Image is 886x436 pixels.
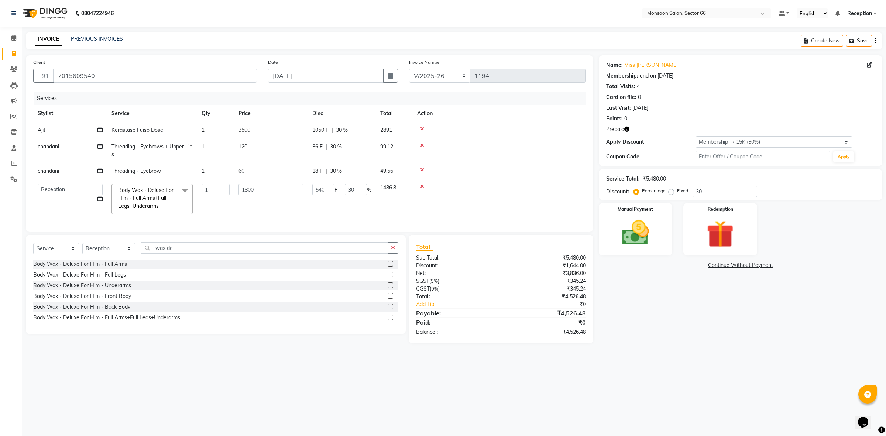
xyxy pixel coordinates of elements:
span: Reception [847,10,872,17]
span: chandani [38,168,59,174]
label: Percentage [642,188,666,194]
div: Payable: [411,309,501,317]
label: Invoice Number [409,59,441,66]
div: Body Wax - Deluxe For Him - Full Legs [33,271,126,279]
div: ( ) [411,277,501,285]
div: ₹5,480.00 [643,175,666,183]
input: Search or Scan [141,242,388,254]
img: logo [19,3,69,24]
div: Service Total: [606,175,640,183]
span: % [367,186,371,194]
div: Total: [411,293,501,301]
b: 08047224946 [81,3,114,24]
div: ₹5,480.00 [501,254,591,262]
div: ₹0 [501,318,591,327]
span: Body Wax - Deluxe For Him - Full Arms+Full Legs+Underarms [118,187,174,209]
div: ₹345.24 [501,277,591,285]
button: Save [846,35,872,47]
span: 1 [202,143,205,150]
div: ₹4,526.48 [501,309,591,317]
div: Body Wax - Deluxe For Him - Front Body [33,292,131,300]
div: Membership: [606,72,638,80]
div: Last Visit: [606,104,631,112]
th: Price [234,105,308,122]
input: Enter Offer / Coupon Code [696,151,830,162]
div: ₹3,836.00 [501,270,591,277]
a: Add Tip [411,301,516,308]
span: Threading - Eyebrows + Upper Lips [111,143,192,158]
span: | [326,167,327,175]
span: Prepaid [606,126,624,133]
div: Coupon Code [606,153,696,161]
th: Service [107,105,197,122]
span: 1 [202,168,205,174]
div: ₹4,526.48 [501,293,591,301]
label: Client [33,59,45,66]
div: Body Wax - Deluxe For Him - Back Body [33,303,130,311]
div: 0 [638,93,641,101]
div: end on [DATE] [640,72,673,80]
button: Apply [833,151,854,162]
a: INVOICE [35,32,62,46]
span: | [340,186,342,194]
div: Points: [606,115,623,123]
div: ₹4,526.48 [501,328,591,336]
span: SGST [416,278,429,284]
span: | [326,143,327,151]
div: Total Visits: [606,83,635,90]
label: Manual Payment [618,206,653,213]
div: Body Wax - Deluxe For Him - Full Arms+Full Legs+Underarms [33,314,180,322]
button: +91 [33,69,54,83]
span: 120 [238,143,247,150]
div: Services [34,92,591,105]
div: Body Wax - Deluxe For Him - Full Arms [33,260,127,268]
span: 9% [431,286,438,292]
span: 2891 [380,127,392,133]
span: 60 [238,168,244,174]
img: _cash.svg [614,217,658,248]
span: 1050 F [312,126,329,134]
label: Date [268,59,278,66]
div: ₹0 [516,301,591,308]
span: Ajit [38,127,45,133]
a: Continue Without Payment [600,261,881,269]
span: Threading - Eyebrow [111,168,161,174]
span: chandani [38,143,59,150]
input: Search by Name/Mobile/Email/Code [53,69,257,83]
span: 30 % [330,143,342,151]
span: 1486.8 [380,184,396,191]
th: Action [413,105,586,122]
a: PREVIOUS INVOICES [71,35,123,42]
iframe: chat widget [855,406,879,429]
div: Name: [606,61,623,69]
div: 4 [637,83,640,90]
div: ₹345.24 [501,285,591,293]
a: Miss [PERSON_NAME] [624,61,678,69]
div: 0 [624,115,627,123]
span: 18 F [312,167,323,175]
div: Discount: [606,188,629,196]
label: Fixed [677,188,688,194]
label: Redemption [708,206,733,213]
div: ( ) [411,285,501,293]
span: Total [416,243,433,251]
img: _gift.svg [698,217,742,251]
div: Sub Total: [411,254,501,262]
span: | [332,126,333,134]
span: 49.56 [380,168,393,174]
a: x [159,203,162,209]
div: Card on file: [606,93,636,101]
span: 36 F [312,143,323,151]
span: F [334,186,337,194]
div: [DATE] [632,104,648,112]
span: 9% [431,278,438,284]
div: Apply Discount [606,138,696,146]
span: 99.12 [380,143,393,150]
div: Net: [411,270,501,277]
span: 3500 [238,127,250,133]
span: Kerastase Fuiso Dose [111,127,163,133]
th: Stylist [33,105,107,122]
span: 1 [202,127,205,133]
div: Balance : [411,328,501,336]
div: ₹1,644.00 [501,262,591,270]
